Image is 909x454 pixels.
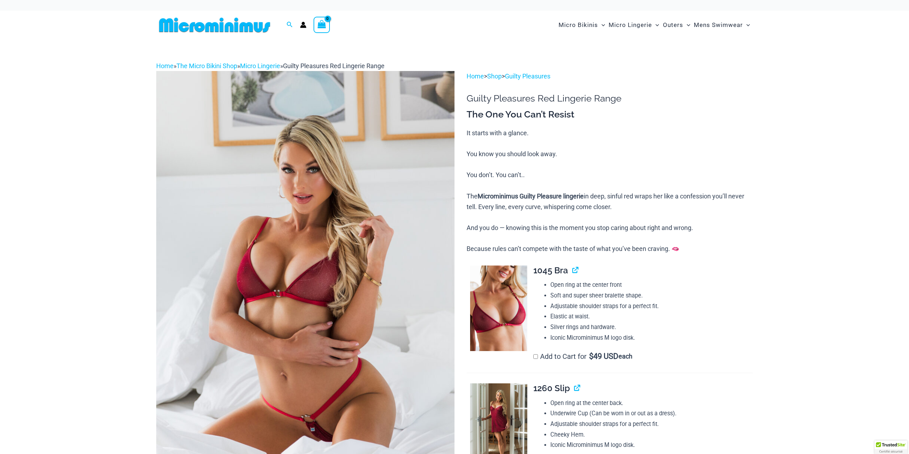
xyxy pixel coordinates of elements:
span: Menu Toggle [598,16,605,34]
li: Iconic Microminimus M logo disk. [550,440,753,450]
a: Account icon link [300,22,306,28]
span: Menu Toggle [652,16,659,34]
a: Search icon link [287,21,293,29]
b: Microminimus Guilty Pleasure lingerie [478,192,584,200]
span: 1045 Bra [533,265,568,275]
input: Add to Cart for$49 USD each [533,354,538,359]
img: MM SHOP LOGO FLAT [156,17,273,33]
a: The Micro Bikini Shop [176,62,237,70]
span: Menu Toggle [683,16,690,34]
label: Add to Cart for [533,352,633,361]
li: Open ring at the center back. [550,398,753,409]
li: Adjustable shoulder straps for a perfect fit. [550,301,753,312]
a: Micro Lingerie [240,62,280,70]
h1: Guilty Pleasures Red Lingerie Range [467,93,753,104]
li: Cheeky Hem. [550,430,753,440]
h3: The One You Can’t Resist [467,109,753,121]
a: Home [156,62,174,70]
a: View Shopping Cart, empty [314,17,330,33]
a: Home [467,72,484,80]
span: 49 USD [589,353,618,360]
a: Micro BikinisMenu ToggleMenu Toggle [557,14,607,36]
span: each [619,353,632,360]
li: Iconic Microminimus M logo disk. [550,333,753,343]
nav: Site Navigation [556,13,753,37]
span: Guilty Pleasures Red Lingerie Range [283,62,385,70]
p: It starts with a glance. You know you should look away. You don’t. You can’t.. The in deep, sinfu... [467,128,753,254]
li: Underwire Cup (Can be worn in or out as a dress). [550,408,753,419]
a: OutersMenu ToggleMenu Toggle [661,14,692,36]
span: $ [589,352,593,361]
a: Micro LingerieMenu ToggleMenu Toggle [607,14,661,36]
li: Open ring at the center front [550,280,753,290]
a: Shop [487,72,502,80]
span: 1260 Slip [533,383,570,393]
li: Soft and super sheer bralette shape. [550,290,753,301]
li: Silver rings and hardware. [550,322,753,333]
span: Micro Lingerie [609,16,652,34]
img: Guilty Pleasures Red 1045 Bra [470,266,527,351]
span: Mens Swimwear [694,16,743,34]
div: TrustedSite Certified [875,441,907,454]
a: Mens SwimwearMenu ToggleMenu Toggle [692,14,752,36]
li: Elastic at waist. [550,311,753,322]
span: » » » [156,62,385,70]
a: Guilty Pleasures [505,72,550,80]
p: > > [467,71,753,82]
span: Menu Toggle [743,16,750,34]
span: Outers [663,16,683,34]
span: Micro Bikinis [559,16,598,34]
li: Adjustable shoulder straps for a perfect fit. [550,419,753,430]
